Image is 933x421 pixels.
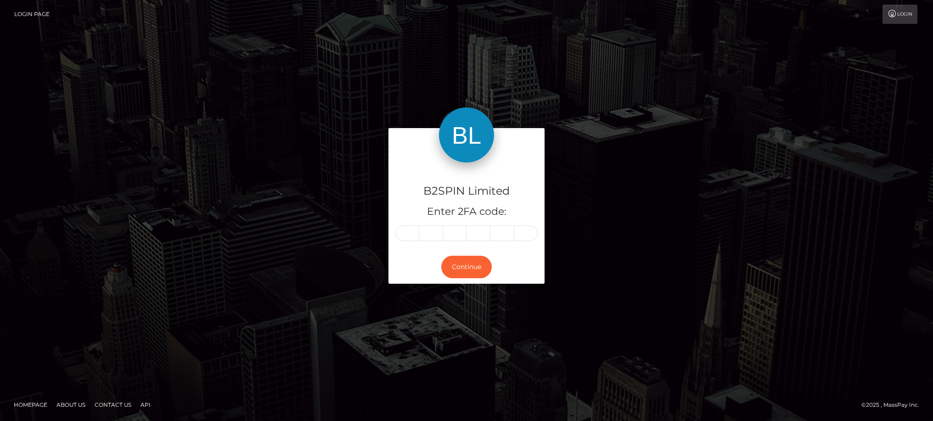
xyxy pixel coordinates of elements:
img: B2SPIN Limited [439,107,494,163]
h5: Enter 2FA code: [395,205,538,219]
button: Continue [441,256,492,278]
a: Homepage [10,398,51,412]
div: © 2025 , MassPay Inc. [861,400,926,410]
a: Login Page [14,5,50,24]
a: About Us [53,398,89,412]
h4: B2SPIN Limited [395,183,538,199]
a: API [137,398,154,412]
a: Login [882,5,917,24]
a: Contact Us [91,398,135,412]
